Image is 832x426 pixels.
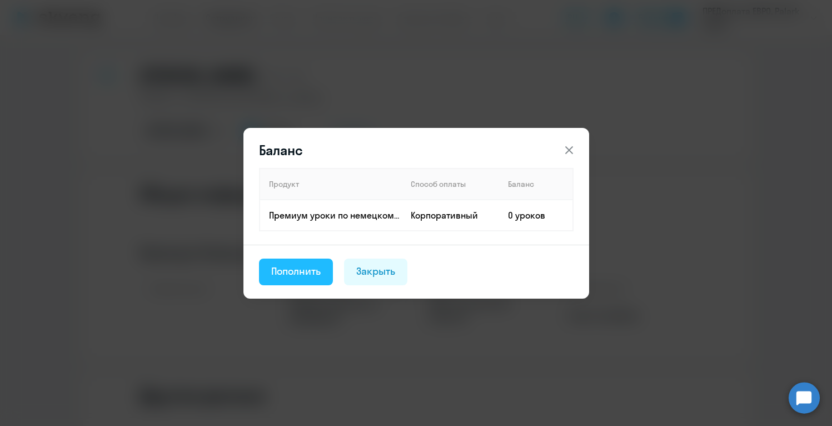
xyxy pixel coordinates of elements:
[271,264,321,279] div: Пополнить
[499,169,573,200] th: Баланс
[499,200,573,231] td: 0 уроков
[402,200,499,231] td: Корпоративный
[402,169,499,200] th: Способ оплаты
[259,259,333,285] button: Пополнить
[260,169,402,200] th: Продукт
[269,209,401,221] p: Премиум уроки по немецкому языку для взрослых
[344,259,407,285] button: Закрыть
[243,141,589,159] header: Баланс
[356,264,395,279] div: Закрыть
